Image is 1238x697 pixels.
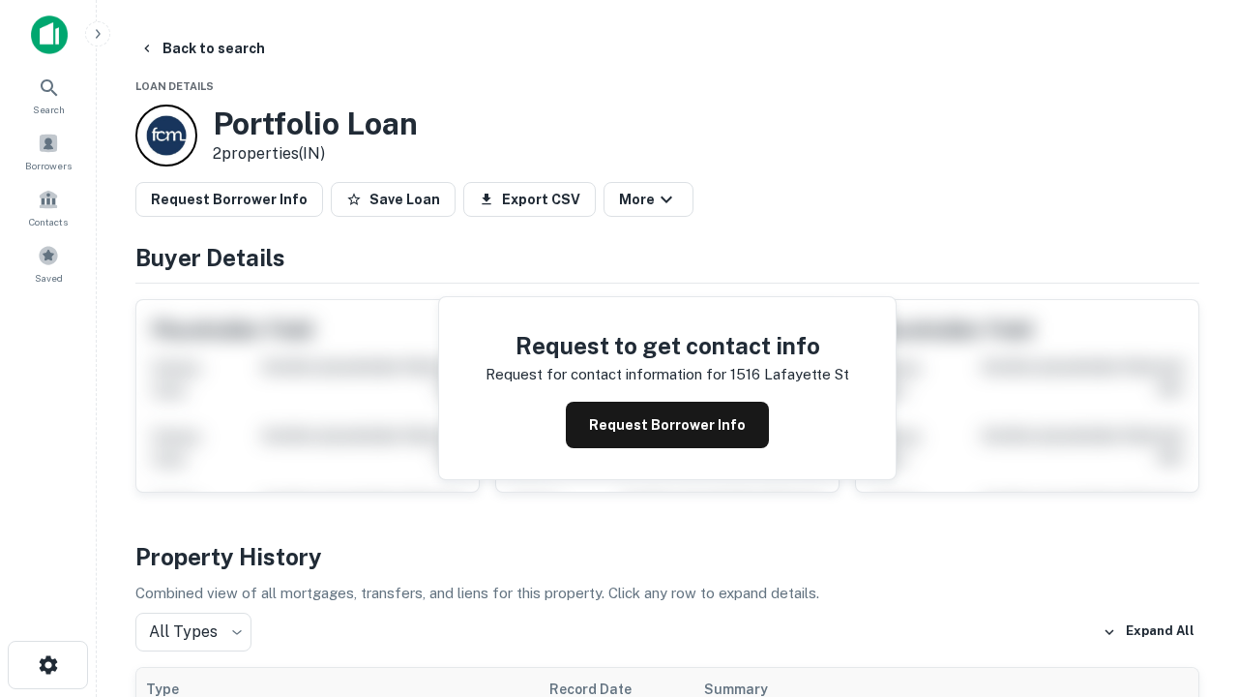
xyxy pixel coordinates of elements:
iframe: Chat Widget [1141,480,1238,573]
button: Export CSV [463,182,596,217]
h4: Property History [135,539,1199,574]
a: Borrowers [6,125,91,177]
h3: Portfolio Loan [213,106,418,142]
button: More [604,182,693,217]
a: Search [6,69,91,121]
h4: Request to get contact info [486,328,849,363]
button: Request Borrower Info [135,182,323,217]
span: Loan Details [135,80,214,92]
p: 1516 lafayette st [730,363,849,386]
p: Combined view of all mortgages, transfers, and liens for this property. Click any row to expand d... [135,582,1199,605]
span: Contacts [29,214,68,229]
a: Contacts [6,181,91,233]
button: Save Loan [331,182,456,217]
h4: Buyer Details [135,240,1199,275]
p: Request for contact information for [486,363,726,386]
div: All Types [135,613,251,652]
span: Borrowers [25,158,72,173]
span: Search [33,102,65,117]
img: capitalize-icon.png [31,15,68,54]
a: Saved [6,237,91,289]
button: Back to search [132,31,273,66]
p: 2 properties (IN) [213,142,418,166]
span: Saved [35,270,63,286]
button: Request Borrower Info [566,402,769,448]
button: Expand All [1098,618,1199,647]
